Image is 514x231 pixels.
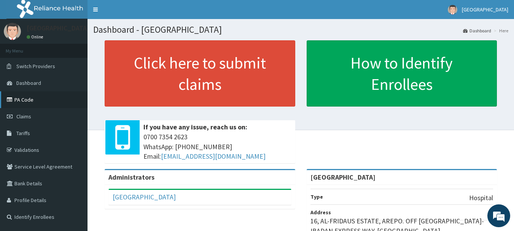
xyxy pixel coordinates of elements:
[16,130,30,137] span: Tariffs
[469,193,493,203] p: Hospital
[448,5,457,14] img: User Image
[310,209,331,216] b: Address
[463,27,491,34] a: Dashboard
[310,193,323,200] b: Type
[143,132,291,161] span: 0700 7354 2623 WhatsApp: [PHONE_NUMBER] Email:
[93,25,508,35] h1: Dashboard - [GEOGRAPHIC_DATA]
[310,173,376,182] strong: [GEOGRAPHIC_DATA]
[27,34,45,40] a: Online
[105,40,295,107] a: Click here to submit claims
[4,23,21,40] img: User Image
[143,123,247,131] b: If you have any issue, reach us on:
[16,63,55,70] span: Switch Providers
[161,152,266,161] a: [EMAIL_ADDRESS][DOMAIN_NAME]
[16,113,31,120] span: Claims
[108,173,154,182] b: Administrators
[27,25,89,32] p: [GEOGRAPHIC_DATA]
[462,6,508,13] span: [GEOGRAPHIC_DATA]
[307,40,497,107] a: How to Identify Enrollees
[113,193,176,201] a: [GEOGRAPHIC_DATA]
[492,27,508,34] li: Here
[16,80,41,86] span: Dashboard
